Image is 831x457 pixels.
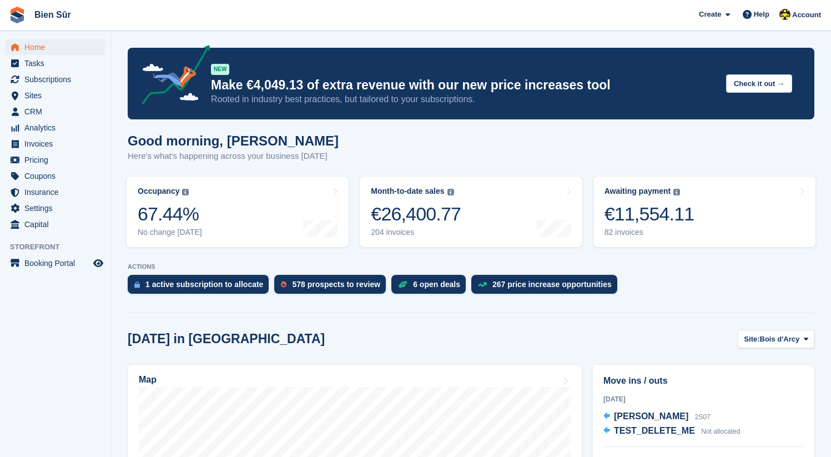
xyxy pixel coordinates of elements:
a: menu [6,120,105,135]
button: Check it out → [726,74,792,93]
a: Month-to-date sales €26,400.77 204 invoices [360,177,582,247]
a: menu [6,72,105,87]
a: menu [6,88,105,103]
div: 267 price increase opportunities [492,280,612,289]
span: Create [699,9,721,20]
span: Account [792,9,821,21]
span: Not allocated [701,428,740,435]
h2: Move ins / outs [603,374,804,388]
img: active_subscription_to_allocate_icon-d502201f5373d7db506a760aba3b589e785aa758c864c3986d89f69b8ff3... [134,281,140,288]
a: menu [6,56,105,71]
a: TEST_DELETE_ME Not allocated [603,424,740,439]
h2: Map [139,375,157,385]
span: TEST_DELETE_ME [614,426,695,435]
a: 578 prospects to review [274,275,391,299]
span: Capital [24,217,91,232]
a: menu [6,184,105,200]
a: menu [6,104,105,119]
img: price-adjustments-announcement-icon-8257ccfd72463d97f412b2fc003d46551f7dbcb40ab6d574587a9cd5c0d94... [133,45,210,108]
span: Help [754,9,769,20]
div: 82 invoices [605,228,694,237]
div: Occupancy [138,187,179,196]
span: Booking Portal [24,255,91,271]
span: Invoices [24,136,91,152]
a: Awaiting payment €11,554.11 82 invoices [593,177,815,247]
div: €11,554.11 [605,203,694,225]
p: Rooted in industry best practices, but tailored to your subscriptions. [211,93,717,106]
span: Site: [744,334,759,345]
div: Month-to-date sales [371,187,444,196]
a: Bien Sûr [30,6,75,24]
a: menu [6,168,105,184]
span: Bois d'Arcy [760,334,800,345]
a: [PERSON_NAME] 2S07 [603,410,711,424]
p: Here's what's happening across your business [DATE] [128,150,339,163]
img: stora-icon-8386f47178a22dfd0bd8f6a31ec36ba5ce8667c1dd55bd0f319d3a0aa187defe.svg [9,7,26,23]
span: Insurance [24,184,91,200]
h2: [DATE] in [GEOGRAPHIC_DATA] [128,332,325,346]
a: Occupancy 67.44% No change [DATE] [127,177,349,247]
img: prospect-51fa495bee0391a8d652442698ab0144808aea92771e9ea1ae160a38d050c398.svg [281,281,286,288]
a: menu [6,39,105,55]
span: CRM [24,104,91,119]
div: 67.44% [138,203,202,225]
a: menu [6,136,105,152]
span: Storefront [10,242,110,253]
span: Settings [24,200,91,216]
p: Make €4,049.13 of extra revenue with our new price increases tool [211,77,717,93]
span: Coupons [24,168,91,184]
a: 6 open deals [391,275,471,299]
img: price_increase_opportunities-93ffe204e8149a01c8c9dc8f82e8f89637d9d84a8eef4429ea346261dce0b2c0.svg [478,282,487,287]
div: [DATE] [603,394,804,404]
span: Sites [24,88,91,103]
div: NEW [211,64,229,75]
span: [PERSON_NAME] [614,411,688,421]
a: menu [6,200,105,216]
span: Home [24,39,91,55]
div: Awaiting payment [605,187,671,196]
a: Preview store [92,257,105,270]
p: ACTIONS [128,263,814,270]
img: icon-info-grey-7440780725fd019a000dd9b08b2336e03edf1995a4989e88bcd33f0948082b44.svg [673,189,680,195]
img: icon-info-grey-7440780725fd019a000dd9b08b2336e03edf1995a4989e88bcd33f0948082b44.svg [182,189,189,195]
div: 204 invoices [371,228,461,237]
a: 267 price increase opportunities [471,275,623,299]
span: Tasks [24,56,91,71]
span: Analytics [24,120,91,135]
span: 2S07 [695,413,711,421]
span: Pricing [24,152,91,168]
a: menu [6,217,105,232]
div: 578 prospects to review [292,280,380,289]
img: Marie Tran [779,9,790,20]
h1: Good morning, [PERSON_NAME] [128,133,339,148]
span: Subscriptions [24,72,91,87]
a: menu [6,152,105,168]
div: €26,400.77 [371,203,461,225]
a: 1 active subscription to allocate [128,275,274,299]
img: icon-info-grey-7440780725fd019a000dd9b08b2336e03edf1995a4989e88bcd33f0948082b44.svg [447,189,454,195]
div: 1 active subscription to allocate [145,280,263,289]
div: 6 open deals [413,280,460,289]
img: deal-1b604bf984904fb50ccaf53a9ad4b4a5d6e5aea283cecdc64d6e3604feb123c2.svg [398,280,407,288]
a: menu [6,255,105,271]
div: No change [DATE] [138,228,202,237]
button: Site: Bois d'Arcy [738,330,814,348]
